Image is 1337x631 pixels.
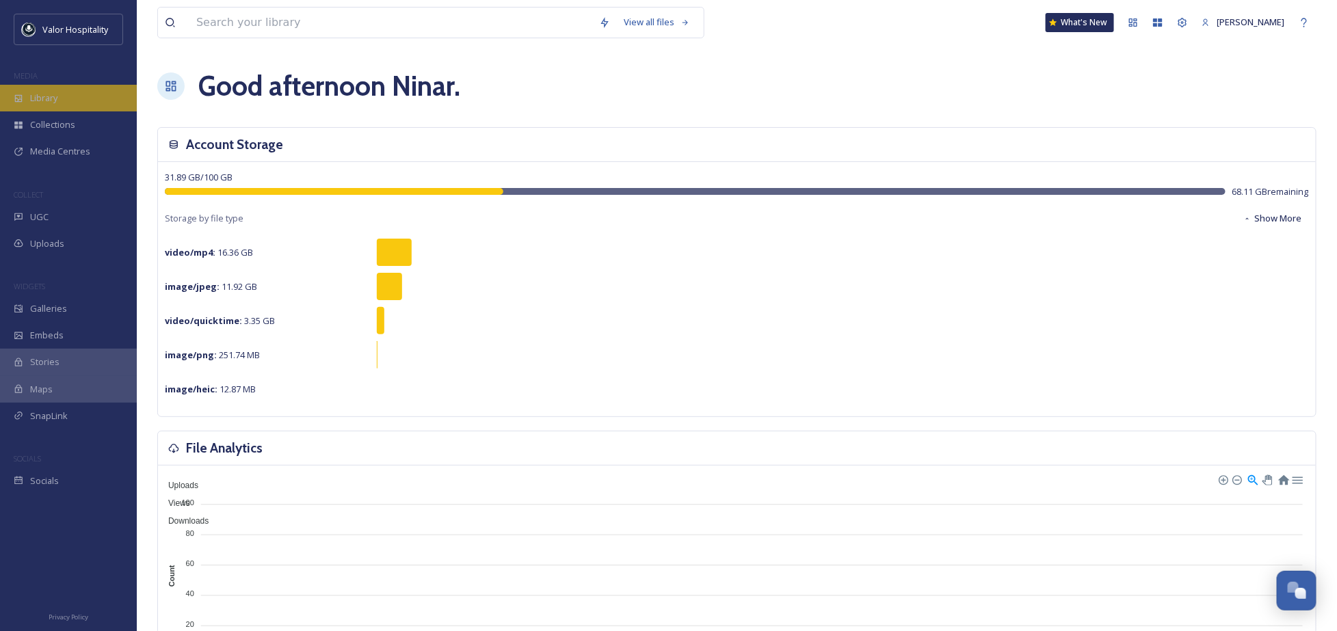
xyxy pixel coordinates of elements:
span: SOCIALS [14,453,41,464]
tspan: 40 [186,590,194,598]
strong: video/quicktime : [165,314,242,327]
button: Show More [1236,205,1309,232]
a: What's New [1046,13,1114,32]
strong: video/mp4 : [165,246,215,258]
h1: Good afternoon Ninar . [198,66,460,107]
div: Zoom Out [1232,474,1241,484]
tspan: 80 [186,529,194,537]
span: Stories [30,355,59,368]
button: Open Chat [1277,571,1316,610]
span: Uploads [158,481,198,490]
a: [PERSON_NAME] [1195,9,1292,36]
span: 11.92 GB [165,280,257,293]
div: Menu [1291,473,1303,485]
tspan: 60 [186,559,194,567]
span: Socials [30,474,59,487]
span: Library [30,92,57,105]
div: Reset Zoom [1278,473,1289,485]
a: View all files [617,9,697,36]
span: WIDGETS [14,281,45,291]
span: Valor Hospitality [42,23,108,36]
span: 251.74 MB [165,349,260,361]
span: Collections [30,118,75,131]
tspan: 100 [181,498,194,507]
input: Search your library [189,8,592,38]
h3: File Analytics [186,438,263,458]
span: 12.87 MB [165,383,256,395]
span: UGC [30,211,49,224]
span: 16.36 GB [165,246,253,258]
span: Views [158,498,190,508]
span: Downloads [158,516,209,526]
span: Uploads [30,237,64,250]
span: 31.89 GB / 100 GB [165,171,233,183]
img: images [22,23,36,36]
span: [PERSON_NAME] [1217,16,1285,28]
div: Panning [1262,475,1271,483]
span: SnapLink [30,410,68,422]
span: 68.11 GB remaining [1232,185,1309,198]
span: Galleries [30,302,67,315]
span: COLLECT [14,189,43,200]
span: Privacy Policy [49,613,88,621]
text: Count [168,565,176,587]
tspan: 20 [186,620,194,628]
span: Storage by file type [165,212,243,225]
strong: image/jpeg : [165,280,220,293]
h3: Account Storage [186,135,283,155]
strong: image/png : [165,349,217,361]
span: Maps [30,383,53,396]
strong: image/heic : [165,383,217,395]
div: Zoom In [1218,474,1228,484]
span: 3.35 GB [165,314,275,327]
div: Selection Zoom [1247,473,1258,485]
a: Privacy Policy [49,608,88,624]
span: Embeds [30,329,64,342]
span: MEDIA [14,70,38,81]
span: Media Centres [30,145,90,158]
